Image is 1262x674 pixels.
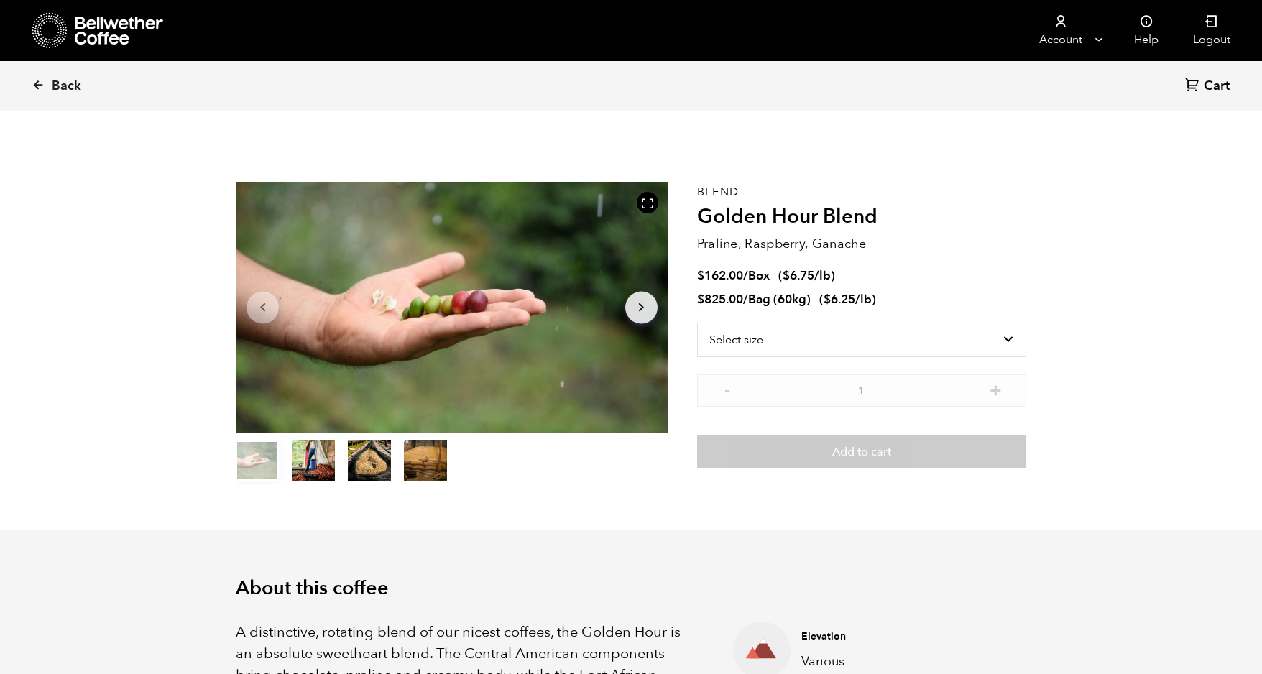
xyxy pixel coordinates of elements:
[855,291,872,308] span: /lb
[697,291,743,308] bdi: 825.00
[778,267,835,284] span: ( )
[697,234,1026,254] p: Praline, Raspberry, Ganache
[801,629,1004,644] h4: Elevation
[814,267,831,284] span: /lb
[697,435,1026,468] button: Add to cart
[236,577,1026,600] h2: About this coffee
[697,267,704,284] span: $
[748,291,811,308] span: Bag (60kg)
[1185,77,1233,96] a: Cart
[719,382,737,396] button: -
[783,267,814,284] bdi: 6.75
[783,267,790,284] span: $
[743,267,748,284] span: /
[743,291,748,308] span: /
[697,267,743,284] bdi: 162.00
[748,267,770,284] span: Box
[819,291,876,308] span: ( )
[697,291,704,308] span: $
[697,205,1026,229] h2: Golden Hour Blend
[801,652,1004,671] p: Various
[824,291,855,308] bdi: 6.25
[824,291,831,308] span: $
[52,78,81,95] span: Back
[1204,78,1230,95] span: Cart
[987,382,1005,396] button: +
